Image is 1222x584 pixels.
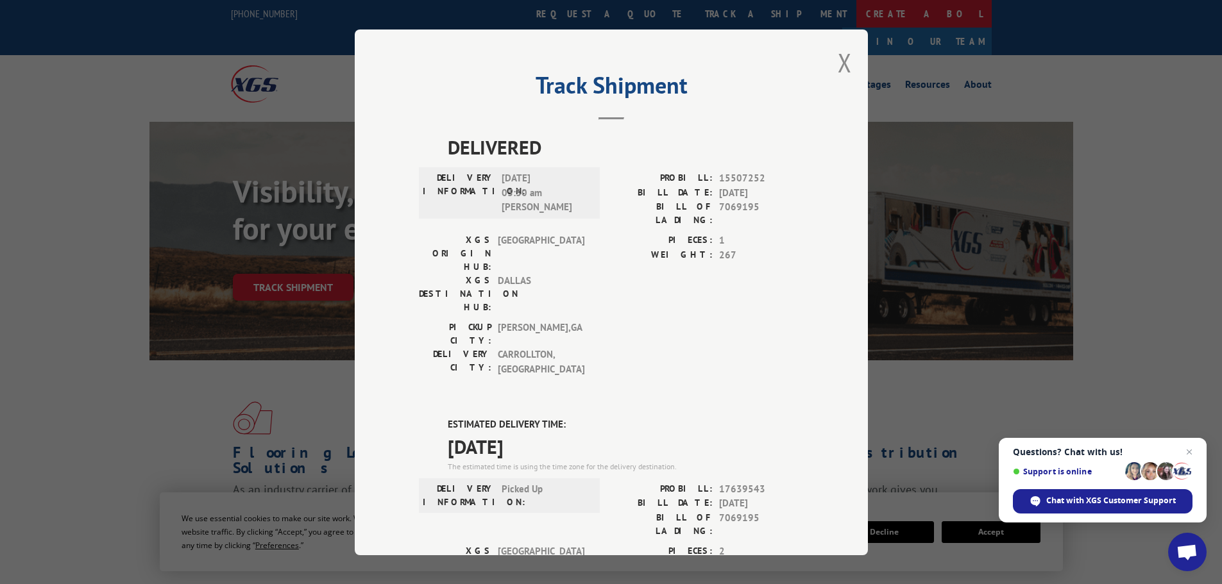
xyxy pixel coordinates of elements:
[498,321,584,347] span: [PERSON_NAME] , GA
[419,544,491,584] label: XGS ORIGIN HUB:
[1013,489,1192,513] div: Chat with XGS Customer Support
[719,510,804,537] span: 7069195
[448,431,804,460] span: [DATE]
[719,185,804,200] span: [DATE]
[1046,495,1176,506] span: Chat with XGS Customer Support
[498,544,584,584] span: [GEOGRAPHIC_DATA]
[719,481,804,496] span: 17639543
[611,171,713,186] label: PROBILL:
[502,481,588,508] span: Picked Up
[419,274,491,314] label: XGS DESTINATION HUB:
[719,496,804,511] span: [DATE]
[423,481,495,508] label: DELIVERY INFORMATION:
[498,233,584,274] span: [GEOGRAPHIC_DATA]
[498,347,584,376] span: CARROLLTON , [GEOGRAPHIC_DATA]
[719,233,804,248] span: 1
[498,274,584,314] span: DALLAS
[1013,467,1121,476] span: Support is online
[611,233,713,248] label: PIECES:
[611,247,713,262] label: WEIGHT:
[611,496,713,511] label: BILL DATE:
[1182,444,1197,460] span: Close chat
[1013,447,1192,457] span: Questions? Chat with us!
[448,133,804,162] span: DELIVERED
[838,46,852,79] button: Close modal
[611,200,713,227] label: BILL OF LADING:
[419,76,804,101] h2: Track Shipment
[419,321,491,347] label: PICKUP CITY:
[611,544,713,558] label: PIECES:
[611,481,713,496] label: PROBILL:
[611,510,713,537] label: BILL OF LADING:
[419,233,491,274] label: XGS ORIGIN HUB:
[1168,533,1207,571] div: Open chat
[719,247,804,262] span: 267
[502,171,588,215] span: [DATE] 03:30 am [PERSON_NAME]
[448,460,804,472] div: The estimated time is using the time zone for the delivery destination.
[419,347,491,376] label: DELIVERY CITY:
[423,171,495,215] label: DELIVERY INFORMATION:
[719,544,804,558] span: 2
[448,417,804,432] label: ESTIMATED DELIVERY TIME:
[611,185,713,200] label: BILL DATE:
[719,171,804,186] span: 15507252
[719,200,804,227] span: 7069195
